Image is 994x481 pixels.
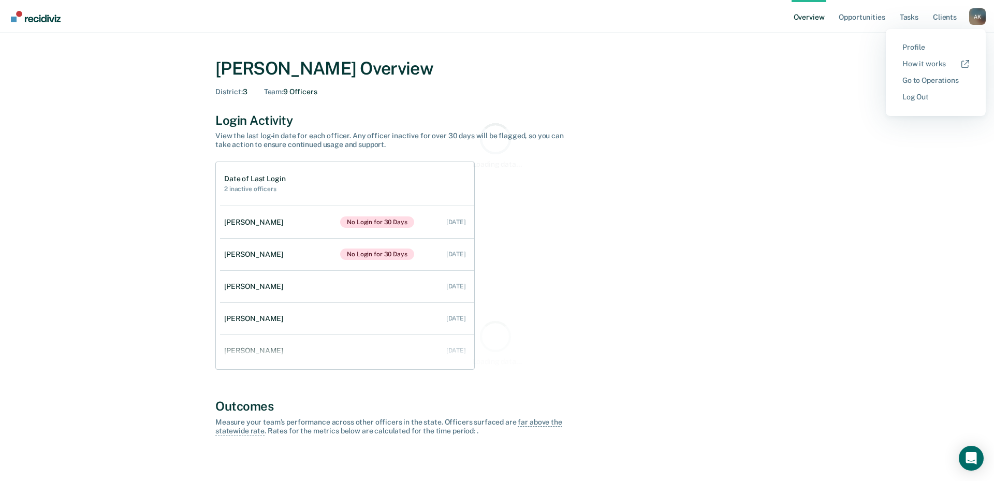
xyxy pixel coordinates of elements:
[902,43,969,52] a: Profile
[473,160,522,169] div: Loading data...
[215,418,562,435] span: far above the statewide rate
[446,347,466,354] div: [DATE]
[224,185,285,193] h2: 2 inactive officers
[969,8,986,25] div: A K
[215,418,578,435] div: Measure your team’s performance across other officer s in the state. Officer s surfaced are . Rat...
[264,88,283,96] span: Team :
[11,11,61,22] img: Recidiviz
[215,399,779,414] div: Outcomes
[224,314,287,323] div: [PERSON_NAME]
[340,249,414,260] span: No Login for 30 Days
[340,216,414,228] span: No Login for 30 Days
[446,315,466,322] div: [DATE]
[224,346,287,355] div: [PERSON_NAME]
[215,58,779,79] div: [PERSON_NAME] Overview
[215,88,243,96] span: District :
[969,8,986,25] button: Profile dropdown button
[215,88,247,96] div: 3
[220,336,474,366] a: [PERSON_NAME] [DATE]
[446,251,466,258] div: [DATE]
[220,304,474,333] a: [PERSON_NAME] [DATE]
[220,272,474,301] a: [PERSON_NAME] [DATE]
[224,174,285,183] h1: Date of Last Login
[886,29,986,116] div: Profile menu
[264,88,317,96] div: 9 Officers
[215,132,578,149] div: View the last log-in date for each officer. Any officer inactive for over 30 days will be flagged...
[902,76,969,85] a: Go to Operations
[902,93,969,101] a: Log Out
[224,218,287,227] div: [PERSON_NAME]
[224,282,287,291] div: [PERSON_NAME]
[959,446,984,471] div: Open Intercom Messenger
[446,218,466,226] div: [DATE]
[220,206,474,238] a: [PERSON_NAME]No Login for 30 Days [DATE]
[220,238,474,270] a: [PERSON_NAME]No Login for 30 Days [DATE]
[902,60,969,68] a: How it works
[446,283,466,290] div: [DATE]
[224,250,287,259] div: [PERSON_NAME]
